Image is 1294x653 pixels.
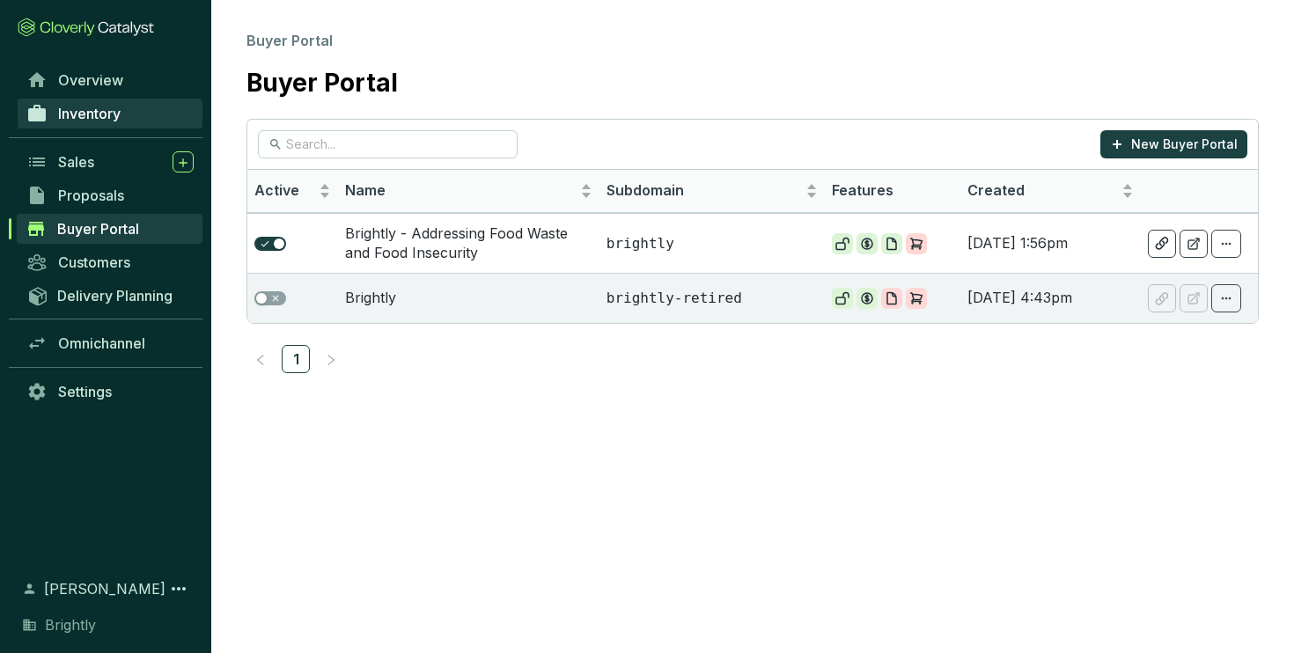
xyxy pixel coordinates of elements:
[1131,136,1238,153] p: New Buyer Portal
[57,287,173,304] span: Delivery Planning
[960,170,1141,213] th: Created
[254,181,315,201] span: Active
[960,213,1141,273] td: [DATE] 1:56pm
[58,187,124,204] span: Proposals
[57,220,139,238] span: Buyer Portal
[58,334,145,352] span: Omnichannel
[58,253,130,271] span: Customers
[18,99,202,128] a: Inventory
[44,578,165,599] span: [PERSON_NAME]
[58,153,94,171] span: Sales
[345,181,577,201] span: Name
[58,105,121,122] span: Inventory
[338,213,599,273] td: Brightly - Addressing Food Waste and Food Insecurity
[286,135,491,154] input: Search...
[317,345,345,373] li: Next Page
[58,71,123,89] span: Overview
[960,273,1141,323] td: [DATE] 4:43pm
[18,247,202,277] a: Customers
[607,181,802,201] span: Subdomain
[246,32,333,49] span: Buyer Portal
[18,281,202,310] a: Delivery Planning
[18,377,202,407] a: Settings
[325,354,337,366] span: right
[825,170,960,213] th: Features
[17,214,202,244] a: Buyer Portal
[18,65,202,95] a: Overview
[607,234,818,253] p: brightly
[18,328,202,358] a: Omnichannel
[967,181,1118,201] span: Created
[247,170,338,213] th: Active
[607,289,818,308] p: brightly-retired
[18,147,202,177] a: Sales
[282,345,310,373] li: 1
[254,354,267,366] span: left
[58,383,112,400] span: Settings
[246,345,275,373] button: left
[338,170,599,213] th: Name
[45,614,96,635] span: Brightly
[338,273,599,323] td: Brightly
[599,170,825,213] th: Subdomain
[246,69,398,99] h1: Buyer Portal
[1100,130,1247,158] button: New Buyer Portal
[283,346,309,372] a: 1
[18,180,202,210] a: Proposals
[317,345,345,373] button: right
[246,345,275,373] li: Previous Page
